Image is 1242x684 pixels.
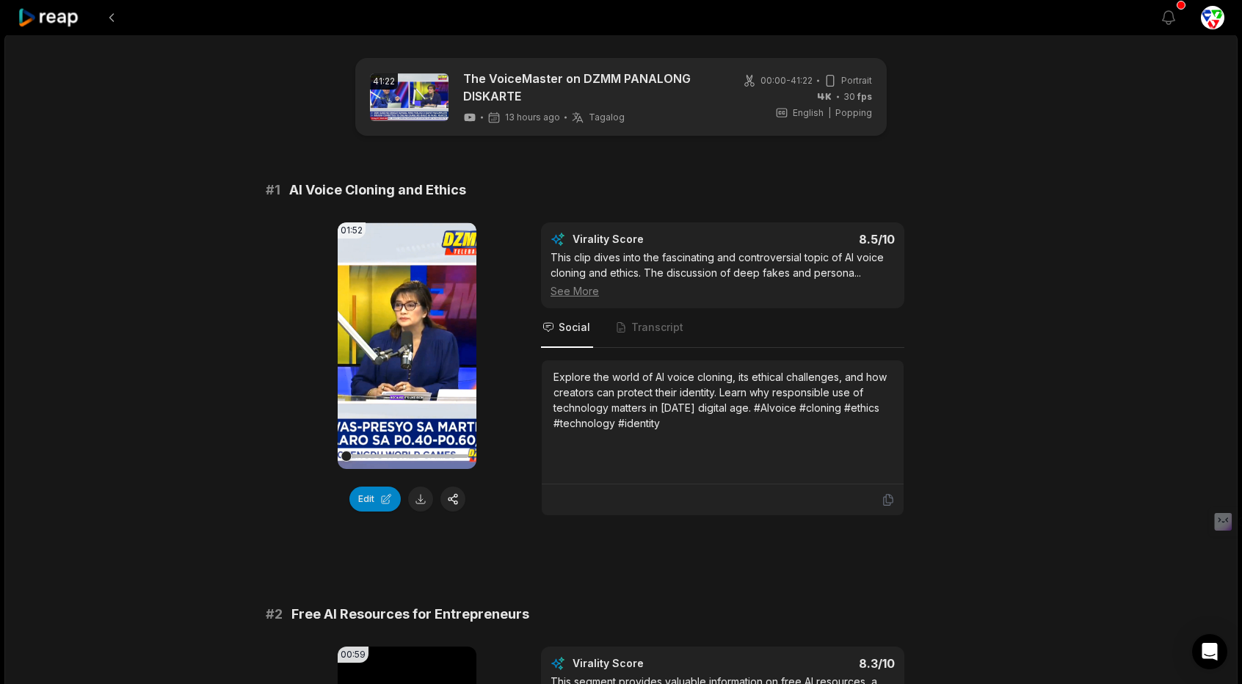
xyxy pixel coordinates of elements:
div: Virality Score [573,232,730,247]
video: Your browser does not support mp4 format. [338,222,476,469]
div: Virality Score [573,656,730,671]
span: 00:00 - 41:22 [760,74,813,87]
span: # 1 [266,180,280,200]
span: 13 hours ago [505,112,560,123]
span: Portrait [841,74,872,87]
nav: Tabs [541,308,904,348]
a: The VoiceMaster on DZMM PANALONG DISKARTE [463,70,716,105]
button: Edit [349,487,401,512]
span: English [793,106,824,120]
span: Social [559,320,590,335]
span: Transcript [631,320,683,335]
span: | [828,106,831,120]
span: AI Voice Cloning and Ethics [289,180,466,200]
span: # 2 [266,604,283,625]
div: 8.3 /10 [738,656,896,671]
div: This clip dives into the fascinating and controversial topic of AI voice cloning and ethics. The ... [551,250,895,299]
span: Popping [835,106,872,120]
div: 8.5 /10 [738,232,896,247]
div: See More [551,283,895,299]
span: Tagalog [589,112,625,123]
span: Free AI Resources for Entrepreneurs [291,604,529,625]
div: Explore the world of AI voice cloning, its ethical challenges, and how creators can protect their... [553,369,892,431]
div: Open Intercom Messenger [1192,634,1227,669]
span: 30 [843,90,872,103]
span: fps [857,91,872,102]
